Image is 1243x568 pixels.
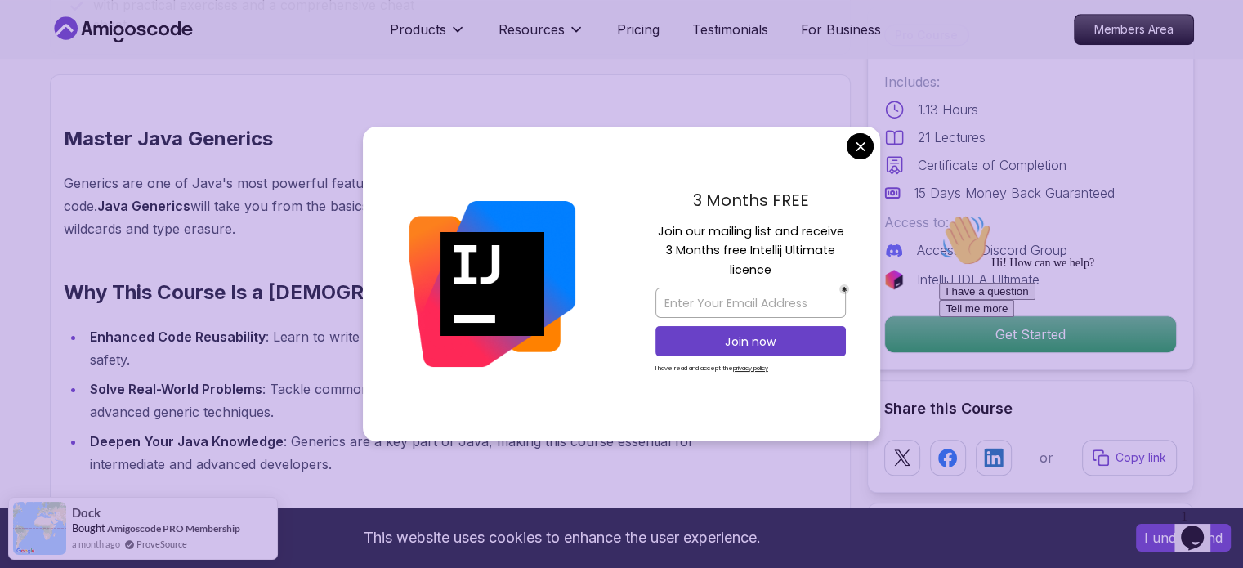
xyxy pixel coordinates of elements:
span: Bought [72,521,105,534]
p: 1.13 Hours [918,100,978,119]
iframe: chat widget [1174,503,1227,552]
div: This website uses cookies to enhance the user experience. [12,520,1111,556]
p: Generics are one of Java's most powerful features, enabling you to write flexible, reusable, and ... [64,172,759,240]
strong: Enhanced Code Reusability [90,329,266,345]
p: 15 Days Money Back Guaranteed [914,183,1115,203]
button: Tell me more [7,92,82,110]
p: Members Area [1075,15,1193,44]
p: Access to Discord Group [917,240,1067,260]
img: :wave: [7,7,59,59]
button: Accept cookies [1136,524,1231,552]
li: : Learn to write code that can handle various data types while maintaining type safety. [85,325,759,371]
a: For Business [801,20,881,39]
img: jetbrains logo [884,270,904,289]
p: Includes: [884,72,1177,92]
p: Access to: [884,212,1177,232]
p: IntelliJ IDEA Ultimate [917,270,1040,289]
p: Products [390,20,446,39]
div: 👋Hi! How can we help?I have a questionTell me more [7,7,301,110]
a: ProveSource [136,537,187,551]
p: Certificate of Completion [918,155,1066,175]
button: Resources [499,20,584,52]
a: Pricing [617,20,660,39]
p: 21 Lectures [918,127,986,147]
strong: Java Generics [97,198,190,214]
h2: Share this Course [884,397,1177,420]
a: Amigoscode PRO Membership [107,522,240,534]
h2: Master Java Generics [64,126,759,152]
button: I have a question [7,75,103,92]
li: : Tackle common challenges in [GEOGRAPHIC_DATA] development using advanced generic techniques. [85,378,759,423]
button: Get Started [884,315,1177,353]
li: : Generics are a key part of Java, making this course essential for intermediate and advanced dev... [85,430,759,476]
strong: Solve Real-World Problems [90,381,262,397]
span: Hi! How can we help? [7,49,162,61]
h2: Why This Course Is a [DEMOGRAPHIC_DATA] [64,280,759,306]
iframe: chat widget [932,208,1227,494]
a: Members Area [1074,14,1194,45]
p: Resources [499,20,565,39]
span: Dock [72,506,101,520]
img: provesource social proof notification image [13,502,66,555]
span: a month ago [72,537,120,551]
button: Products [390,20,466,52]
p: Get Started [885,316,1176,352]
strong: Deepen Your Java Knowledge [90,433,284,449]
a: Testimonials [692,20,768,39]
